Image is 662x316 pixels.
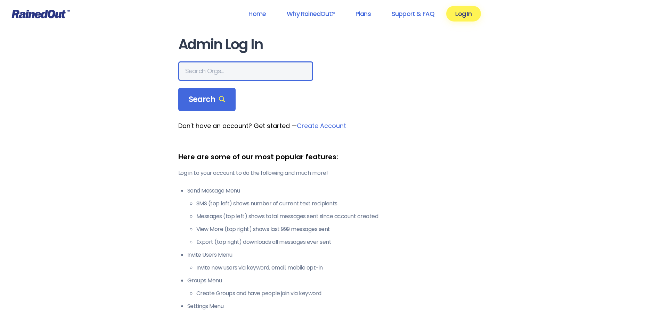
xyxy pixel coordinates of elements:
li: Invite new users via keyword, email, mobile opt-in [196,264,484,272]
div: Search [178,88,236,111]
a: Why RainedOut? [278,6,344,22]
a: Plans [346,6,380,22]
input: Search Orgs… [178,61,313,81]
span: Search [189,95,226,104]
a: Create Account [297,121,346,130]
li: Create Groups and have people join via keyword [196,289,484,298]
a: Support & FAQ [383,6,443,22]
li: Export (top right) downloads all messages ever sent [196,238,484,246]
li: Groups Menu [187,276,484,298]
li: Messages (top left) shows total messages sent since account created [196,212,484,221]
div: Here are some of our most popular features: [178,152,484,162]
li: SMS (top left) shows number of current text recipients [196,199,484,208]
a: Home [239,6,275,22]
h1: Admin Log In [178,37,484,52]
li: View More (top right) shows last 999 messages sent [196,225,484,233]
li: Send Message Menu [187,187,484,246]
li: Invite Users Menu [187,251,484,272]
a: Log In [446,6,481,22]
p: Log in to your account to do the following and much more! [178,169,484,177]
